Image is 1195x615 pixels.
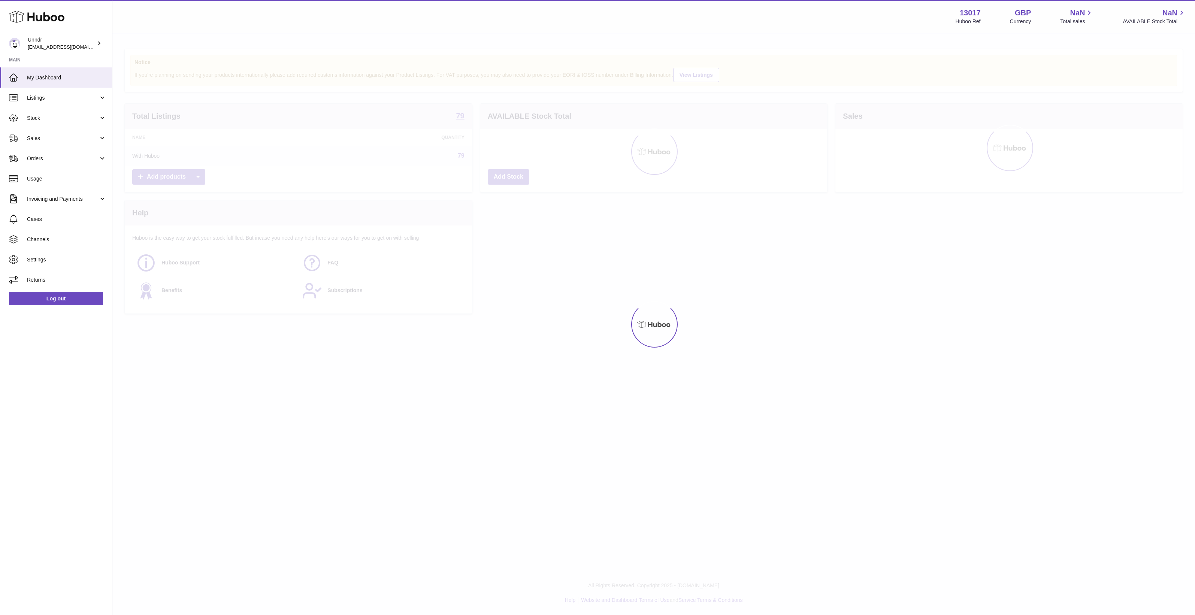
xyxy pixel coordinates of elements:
[1010,18,1031,25] div: Currency
[27,256,106,263] span: Settings
[1123,8,1186,25] a: NaN AVAILABLE Stock Total
[1070,8,1085,18] span: NaN
[1060,8,1093,25] a: NaN Total sales
[27,155,99,162] span: Orders
[28,36,95,51] div: Unndr
[27,196,99,203] span: Invoicing and Payments
[27,276,106,284] span: Returns
[27,175,106,182] span: Usage
[1123,18,1186,25] span: AVAILABLE Stock Total
[27,236,106,243] span: Channels
[27,74,106,81] span: My Dashboard
[27,216,106,223] span: Cases
[28,44,110,50] span: [EMAIL_ADDRESS][DOMAIN_NAME]
[9,38,20,49] img: internalAdmin-13017@internal.huboo.com
[27,115,99,122] span: Stock
[1162,8,1177,18] span: NaN
[27,135,99,142] span: Sales
[1015,8,1031,18] strong: GBP
[956,18,981,25] div: Huboo Ref
[9,292,103,305] a: Log out
[960,8,981,18] strong: 13017
[1060,18,1093,25] span: Total sales
[27,94,99,102] span: Listings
